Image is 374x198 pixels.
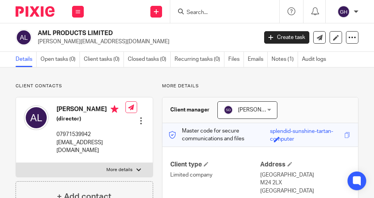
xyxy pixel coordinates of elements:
[337,5,350,18] img: svg%3E
[260,171,350,179] p: [GEOGRAPHIC_DATA]
[128,52,171,67] a: Closed tasks (0)
[16,83,153,89] p: Client contacts
[224,105,233,115] img: svg%3E
[56,131,125,138] p: 07971539942
[56,115,125,123] h5: (director)
[111,105,118,113] i: Primary
[272,52,298,67] a: Notes (1)
[16,52,37,67] a: Details
[38,38,252,46] p: [PERSON_NAME][EMAIL_ADDRESS][DOMAIN_NAME]
[24,105,49,130] img: svg%3E
[238,107,281,113] span: [PERSON_NAME]
[106,167,132,173] p: More details
[260,179,350,187] p: M24 2LX
[228,52,244,67] a: Files
[170,171,260,179] p: Limited company
[264,31,309,44] a: Create task
[168,127,270,143] p: Master code for secure communications and files
[186,9,256,16] input: Search
[170,161,260,169] h4: Client type
[16,29,32,46] img: svg%3E
[302,52,330,67] a: Audit logs
[170,106,210,114] h3: Client manager
[248,52,268,67] a: Emails
[260,187,350,195] p: [GEOGRAPHIC_DATA]
[270,127,342,136] div: splendid-sunshine-tartan-computer
[84,52,124,67] a: Client tasks (0)
[16,6,55,17] img: Pixie
[260,161,350,169] h4: Address
[56,139,125,155] p: [EMAIL_ADDRESS][DOMAIN_NAME]
[38,29,210,37] h2: AML PRODUCTS LIMITED
[56,105,125,115] h4: [PERSON_NAME]
[175,52,224,67] a: Recurring tasks (0)
[41,52,80,67] a: Open tasks (0)
[162,83,358,89] p: More details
